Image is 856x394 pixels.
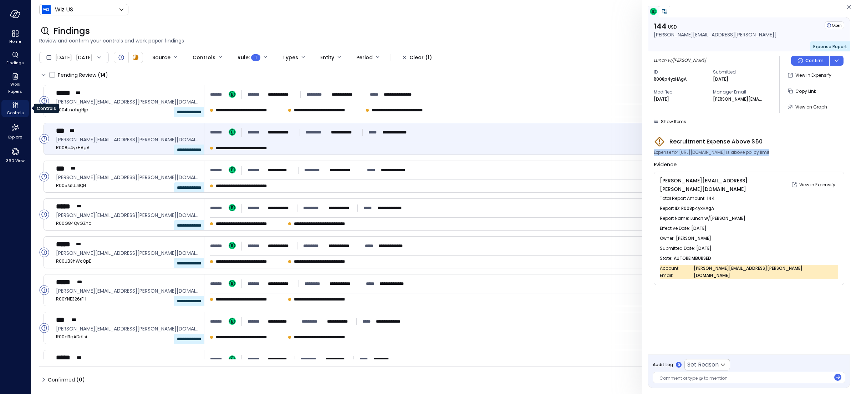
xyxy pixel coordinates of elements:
[320,51,334,64] div: Entity
[6,157,25,164] span: 360 View
[98,71,108,79] div: ( )
[1,121,29,141] div: Explore
[39,37,847,45] span: Review and confirm your controls and work paper findings
[58,69,108,81] span: Pending Review
[785,69,834,81] button: View in Expensify
[799,181,835,188] p: View in Expensify
[1,29,29,46] div: Home
[785,85,819,97] button: Copy Link
[100,71,106,79] span: 14
[6,59,24,66] span: Findings
[56,287,198,295] span: matt.cvengros@wiz.io
[654,69,707,76] span: ID
[694,265,838,279] span: [PERSON_NAME][EMAIL_ADDRESS][PERSON_NAME][DOMAIN_NAME]
[1,100,29,117] div: Controls
[56,173,198,181] span: jeremiah.sullivan@wiz.io
[7,109,24,116] span: Controls
[39,134,49,144] div: Open
[805,57,824,64] p: Confirm
[282,51,298,64] div: Types
[79,376,82,383] span: 0
[789,179,838,191] button: View in Expensify
[795,88,816,94] span: Copy Link
[39,96,49,106] div: Open
[654,96,669,103] p: [DATE]
[654,76,687,83] p: R008p4yxHAgA
[660,205,681,212] span: Report ID :
[76,376,85,384] div: ( )
[687,360,719,369] p: Set Reason
[660,195,707,202] span: Total Report Amount :
[674,255,711,262] span: AUTOREIMBURSED
[48,374,85,385] span: Confirmed
[660,245,696,252] span: Submitted Date :
[660,215,691,222] span: Report Name :
[53,25,90,37] span: Findings
[39,247,49,257] div: Open
[56,295,198,303] span: R00YNE326rFH
[713,76,728,83] p: [DATE]
[409,53,432,62] div: Clear (1)
[713,69,766,76] span: Submitted
[39,285,49,295] div: Open
[789,180,838,188] a: View in Expensify
[661,118,686,125] span: Show Items
[131,53,140,62] div: In Progress
[56,258,198,265] span: R00UB3hWcOpE
[654,31,782,39] p: [PERSON_NAME][EMAIL_ADDRESS][PERSON_NAME][DOMAIN_NAME]
[1,50,29,67] div: Findings
[56,211,198,219] span: kirk.bailey@wiz.io
[691,215,745,222] span: Lunch w/[PERSON_NAME]
[56,106,198,113] span: R004LnahgHjp
[713,89,766,96] span: Manager Email
[660,177,748,193] span: [PERSON_NAME][EMAIL_ADDRESS][PERSON_NAME][DOMAIN_NAME]
[56,220,198,227] span: R00G84QvGZnc
[660,235,676,242] span: Owner :
[660,255,674,262] span: State :
[255,54,257,61] span: 1
[691,225,707,232] span: [DATE]
[34,104,59,113] div: Controls
[56,333,198,340] span: R00d3qADdlsi
[4,81,26,95] span: Work Papers
[238,51,260,64] div: Rule :
[707,195,715,202] span: 144
[654,149,769,156] span: Expense for [URL][DOMAIN_NAME] is above policy limit
[813,44,847,50] span: Expense Report
[654,57,706,63] span: Lunch w/[PERSON_NAME]
[56,325,198,333] span: richard.doyle@wiz.io
[55,54,72,61] span: [DATE]
[9,38,21,45] span: Home
[56,144,198,151] span: R008p4yxHAgA
[791,56,829,66] button: Confirm
[117,53,126,62] div: Open
[8,133,22,141] span: Explore
[829,56,844,66] button: dropdown-icon-button
[791,56,844,66] div: Button group with a nested menu
[668,24,677,30] span: USD
[653,361,673,368] span: Audit Log
[39,172,49,182] div: Open
[713,96,763,103] p: [PERSON_NAME][EMAIL_ADDRESS][PERSON_NAME][DOMAIN_NAME]
[1,71,29,96] div: Work Papers
[661,8,668,15] img: netsuite
[193,51,215,64] div: Controls
[669,137,763,146] span: Recruitment Expense Above $50
[795,72,831,79] p: View in Expensify
[785,101,830,113] button: View on Graph
[356,51,373,64] div: Period
[654,161,677,168] span: Evidence
[55,5,73,14] p: Wiz US
[654,21,782,31] p: 144
[152,51,170,64] div: Source
[696,245,712,252] span: [DATE]
[681,205,714,212] span: R008p4yxHAgA
[676,235,711,242] span: [PERSON_NAME]
[650,8,657,15] img: expensify
[825,21,844,29] div: Open
[397,51,438,64] button: Clear (1)
[56,182,198,189] span: R005ssUJiIQN
[56,136,198,143] span: jeremiah.sullivan@wiz.io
